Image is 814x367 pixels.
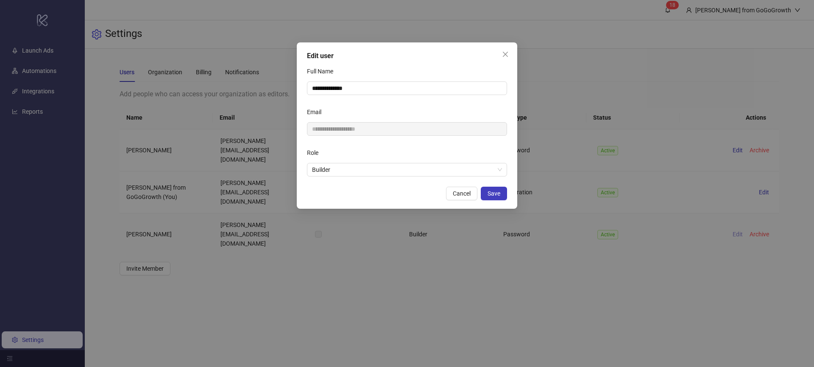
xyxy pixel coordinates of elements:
[481,187,507,200] button: Save
[307,146,324,160] label: Role
[446,187,477,200] button: Cancel
[307,105,327,119] label: Email
[307,64,339,78] label: Full Name
[307,81,507,95] input: Full Name
[488,190,500,197] span: Save
[453,190,471,197] span: Cancel
[307,122,507,136] input: Email
[502,51,509,58] span: close
[307,51,507,61] div: Edit user
[499,48,512,61] button: Close
[312,163,502,176] span: Builder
